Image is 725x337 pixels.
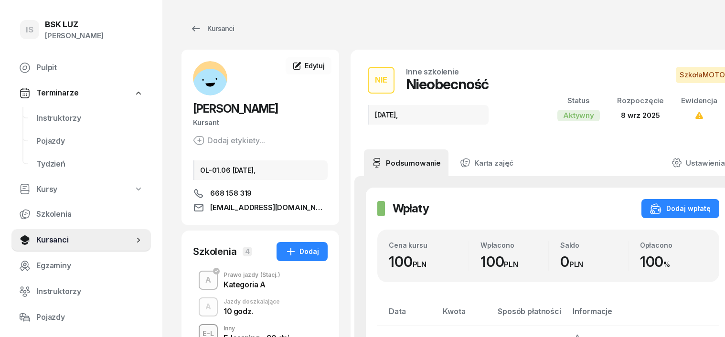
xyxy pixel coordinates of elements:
div: Jazdy doszkalające [224,299,280,305]
button: Dodaj [277,242,328,261]
div: Inne szkolenie [406,68,459,75]
a: [EMAIL_ADDRESS][DOMAIN_NAME] [193,202,328,213]
div: Status [557,95,600,107]
button: A [199,297,218,316]
div: Inny [224,326,289,331]
a: Pulpit [11,56,151,79]
a: Kursy [11,179,151,200]
span: Tydzień [36,158,143,170]
button: AJazdy doszkalające10 godz. [193,294,328,320]
span: 668 158 319 [210,188,252,199]
div: [DATE], [368,105,489,125]
div: Opłacono [640,241,708,249]
span: Egzaminy [36,260,143,272]
div: BSK LUZ [45,21,104,29]
a: Kursanci [11,229,151,252]
div: Kategoria A [224,281,280,288]
div: Ewidencja [681,95,717,107]
a: Edytuj [286,57,331,74]
div: Saldo [560,241,628,249]
small: % [663,260,670,269]
span: [EMAIL_ADDRESS][DOMAIN_NAME] [210,202,328,213]
div: 10 godz. [224,307,280,315]
th: Informacje [567,305,647,326]
div: Rozpoczęcie [617,95,664,107]
span: [PERSON_NAME] [193,102,278,116]
div: A [202,272,215,288]
small: PLN [413,260,427,269]
a: Pojazdy [11,306,151,329]
a: Podsumowanie [364,149,448,176]
div: OL-01.06 [DATE], [193,160,328,180]
th: Data [377,305,437,326]
a: Tydzień [29,153,151,176]
div: 0 [560,253,628,271]
span: Terminarze [36,87,78,99]
a: Kursanci [181,19,243,38]
span: Szkolenia [36,208,143,221]
button: Dodaj wpłatę [641,199,719,218]
a: 668 158 319 [193,188,328,199]
button: A [199,271,218,290]
span: Instruktorzy [36,112,143,125]
span: IS [26,26,33,34]
div: Cena kursu [389,241,469,249]
a: Pojazdy [29,130,151,153]
div: A [202,299,215,315]
button: NIE [368,67,394,94]
div: Wpłacono [480,241,548,249]
a: Egzaminy [11,254,151,277]
h2: Wpłaty [393,201,429,216]
span: Instruktorzy [36,285,143,298]
th: Sposób płatności [492,305,566,326]
div: Dodaj wpłatę [650,203,711,214]
a: Instruktorzy [11,280,151,303]
span: Pojazdy [36,135,143,147]
a: Szkolenia [11,203,151,226]
small: PLN [569,260,584,269]
div: Aktywny [557,110,600,121]
div: 100 [640,253,708,271]
button: APrawo jazdy(Stacj.)Kategoria A [193,267,328,294]
button: Dodaj etykiety... [193,135,265,146]
span: Kursy [36,183,57,196]
div: Prawo jazdy [224,272,280,278]
a: Terminarze [11,82,151,104]
span: Pojazdy [36,311,143,324]
span: Pulpit [36,62,143,74]
th: Kwota [437,305,492,326]
div: [PERSON_NAME] [45,30,104,42]
div: 100 [389,253,469,271]
small: PLN [504,260,518,269]
div: Szkolenia [193,245,237,258]
div: Kursanci [190,23,234,34]
div: Nieobecność [406,75,489,93]
span: Edytuj [305,62,325,70]
span: 8 wrz 2025 [621,111,660,120]
span: 4 [243,247,252,256]
span: Kursanci [36,234,134,246]
a: Karta zajęć [452,149,521,176]
div: NIE [371,72,391,88]
div: 100 [480,253,548,271]
div: Kursant [193,116,328,129]
a: Instruktorzy [29,107,151,130]
span: (Stacj.) [260,272,280,278]
div: Dodaj [285,246,319,257]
